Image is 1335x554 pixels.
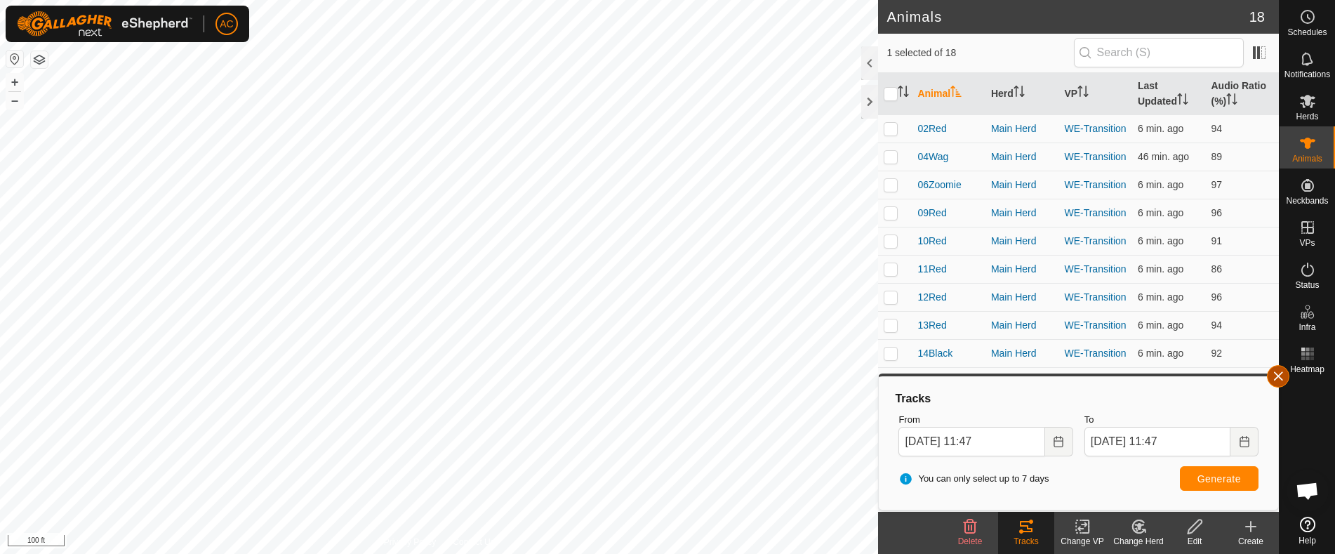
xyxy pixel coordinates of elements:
a: WE-Transition [1064,207,1126,218]
a: Contact Us [453,536,494,548]
a: Help [1280,511,1335,550]
span: 12Red [917,290,946,305]
span: 94 [1211,123,1222,134]
div: Change Herd [1110,535,1167,548]
div: Change VP [1054,535,1110,548]
span: 86 [1211,263,1222,275]
div: Create [1223,535,1279,548]
span: Sep 3, 2025, 11:40 AM [1138,263,1183,275]
span: 04Wag [917,150,948,164]
div: Main Herd [991,290,1054,305]
button: Choose Date [1230,427,1258,456]
span: Status [1295,281,1319,289]
label: To [1084,413,1258,427]
div: Tracks [893,390,1264,407]
span: 13Red [917,318,946,333]
span: Notifications [1284,70,1330,79]
button: Reset Map [6,51,23,67]
span: Sep 3, 2025, 11:40 AM [1138,207,1183,218]
span: Herds [1296,112,1318,121]
span: 09Red [917,206,946,220]
span: 02Red [917,121,946,136]
div: Main Herd [991,178,1054,192]
button: + [6,74,23,91]
th: Audio Ratio (%) [1205,73,1279,115]
div: Main Herd [991,262,1054,277]
p-sorticon: Activate to sort [950,88,962,99]
a: WE-Transition [1064,319,1126,331]
span: 96 [1211,207,1222,218]
p-sorticon: Activate to sort [1177,95,1188,107]
div: Main Herd [991,346,1054,361]
div: Main Herd [991,150,1054,164]
a: WE-Transition [1064,263,1126,275]
span: 91 [1211,235,1222,246]
a: WE-Transition [1064,291,1126,303]
th: Animal [912,73,985,115]
span: You can only select up to 7 days [898,472,1049,486]
span: Help [1299,536,1316,545]
span: 96 [1211,291,1222,303]
th: Herd [985,73,1059,115]
a: WE-Transition [1064,348,1126,359]
button: Choose Date [1045,427,1073,456]
span: 18 [1249,6,1265,27]
span: 11Red [917,262,946,277]
span: 94 [1211,319,1222,331]
div: Main Herd [991,234,1054,249]
p-sorticon: Activate to sort [1077,88,1089,99]
button: Map Layers [31,51,48,68]
h2: Animals [886,8,1249,25]
div: Main Herd [991,206,1054,220]
div: Main Herd [991,121,1054,136]
input: Search (S) [1074,38,1244,67]
a: WE-Transition [1064,179,1126,190]
span: Sep 3, 2025, 11:40 AM [1138,291,1183,303]
button: Generate [1180,466,1258,491]
div: Main Herd [991,318,1054,333]
a: WE-Transition [1064,235,1126,246]
span: 14Black [917,346,952,361]
span: Sep 3, 2025, 11:40 AM [1138,235,1183,246]
span: Sep 3, 2025, 11:40 AM [1138,319,1183,331]
span: 97 [1211,179,1222,190]
p-sorticon: Activate to sort [1226,95,1237,107]
span: 89 [1211,151,1222,162]
div: Tracks [998,535,1054,548]
th: Last Updated [1132,73,1206,115]
img: Gallagher Logo [17,11,192,37]
span: Sep 3, 2025, 11:40 AM [1138,123,1183,134]
a: WE-Transition [1064,151,1126,162]
span: 92 [1211,348,1222,359]
span: AC [220,17,233,32]
span: VPs [1299,239,1315,247]
span: Heatmap [1290,365,1324,374]
span: Infra [1299,323,1315,331]
span: Neckbands [1286,197,1328,205]
span: Delete [958,536,983,546]
span: Sep 3, 2025, 11:40 AM [1138,179,1183,190]
span: Sep 3, 2025, 11:00 AM [1138,151,1189,162]
span: Schedules [1287,28,1327,37]
span: Generate [1197,473,1241,484]
span: 10Red [917,234,946,249]
a: WE-Transition [1064,123,1126,134]
div: Edit [1167,535,1223,548]
p-sorticon: Activate to sort [898,88,909,99]
p-sorticon: Activate to sort [1014,88,1025,99]
th: VP [1058,73,1132,115]
span: 1 selected of 18 [886,46,1073,60]
span: Animals [1292,154,1322,163]
span: Sep 3, 2025, 11:40 AM [1138,348,1183,359]
label: From [898,413,1072,427]
span: 06Zoomie [917,178,961,192]
a: Open chat [1287,470,1329,512]
a: Privacy Policy [384,536,437,548]
button: – [6,92,23,109]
